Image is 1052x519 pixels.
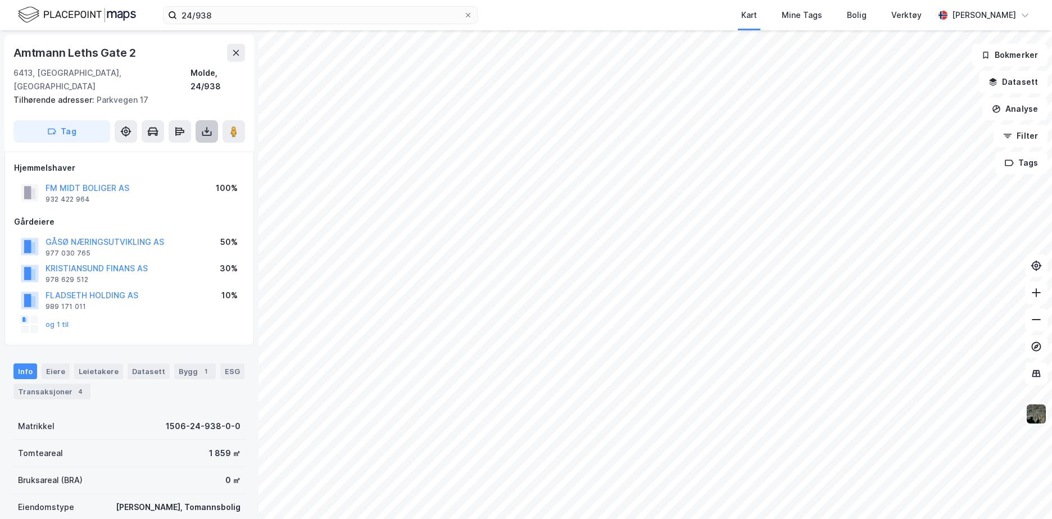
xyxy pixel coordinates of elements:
[972,44,1048,66] button: Bokmerker
[741,8,757,22] div: Kart
[13,384,90,399] div: Transaksjoner
[225,474,241,487] div: 0 ㎡
[221,289,238,302] div: 10%
[46,302,86,311] div: 989 171 011
[209,447,241,460] div: 1 859 ㎡
[128,363,170,379] div: Datasett
[216,181,238,195] div: 100%
[18,447,63,460] div: Tomteareal
[166,420,241,433] div: 1506-24-938-0-0
[847,8,867,22] div: Bolig
[75,386,86,397] div: 4
[996,465,1052,519] div: Kontrollprogram for chat
[1026,403,1047,425] img: 9k=
[994,125,1048,147] button: Filter
[13,44,138,62] div: Amtmann Leths Gate 2
[18,474,83,487] div: Bruksareal (BRA)
[220,363,244,379] div: ESG
[46,195,90,204] div: 932 422 964
[46,249,90,258] div: 977 030 765
[18,500,74,514] div: Eiendomstype
[46,275,88,284] div: 978 629 512
[74,363,123,379] div: Leietakere
[200,366,211,377] div: 1
[13,95,97,104] span: Tilhørende adresser:
[982,98,1048,120] button: Analyse
[14,161,244,175] div: Hjemmelshaver
[952,8,1016,22] div: [PERSON_NAME]
[14,215,244,229] div: Gårdeiere
[13,66,191,93] div: 6413, [GEOGRAPHIC_DATA], [GEOGRAPHIC_DATA]
[177,7,464,24] input: Søk på adresse, matrikkel, gårdeiere, leietakere eller personer
[782,8,822,22] div: Mine Tags
[13,363,37,379] div: Info
[13,120,110,143] button: Tag
[995,152,1048,174] button: Tags
[891,8,922,22] div: Verktøy
[174,363,216,379] div: Bygg
[18,5,136,25] img: logo.f888ab2527a4732fd821a326f86c7f29.svg
[191,66,245,93] div: Molde, 24/938
[42,363,70,379] div: Eiere
[116,500,241,514] div: [PERSON_NAME], Tomannsbolig
[996,465,1052,519] iframe: Chat Widget
[220,262,238,275] div: 30%
[18,420,55,433] div: Matrikkel
[220,235,238,249] div: 50%
[13,93,236,107] div: Parkvegen 17
[979,71,1048,93] button: Datasett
